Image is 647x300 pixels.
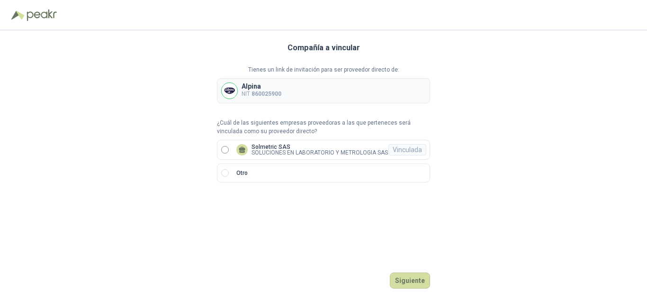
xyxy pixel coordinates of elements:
[252,91,281,97] b: 860025900
[236,169,248,178] p: Otro
[222,83,237,99] img: Company Logo
[217,118,430,136] p: ¿Cuál de las siguientes empresas proveedoras a las que perteneces será vinculada como su proveedo...
[242,83,281,90] p: Alpina
[217,65,430,74] p: Tienes un link de invitación para ser proveedor directo de:
[252,144,388,150] p: Solmetric SAS
[252,150,388,155] p: SOLUCIONES EN LABORATORIO Y METROLOGIA SAS
[390,273,430,289] button: Siguiente
[27,9,57,21] img: Peakr
[388,144,426,155] div: Vinculada
[288,42,360,54] h3: Compañía a vincular
[11,10,25,20] img: Logo
[242,90,281,99] p: NIT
